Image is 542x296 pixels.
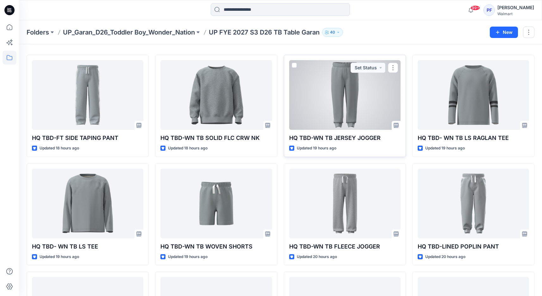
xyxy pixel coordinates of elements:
[40,254,79,260] p: Updated 19 hours ago
[63,28,195,37] a: UP_Garan_D26_Toddler Boy_Wonder_Nation
[418,60,529,130] a: HQ TBD- WN TB LS RAGLAN TEE
[289,242,401,251] p: HQ TBD-WN TB FLEECE JOGGER
[32,60,143,130] a: HQ TBD-FT SIDE TAPING PANT
[418,169,529,238] a: HQ TBD-LINED POPLIN PANT
[32,134,143,142] p: HQ TBD-FT SIDE TAPING PANT
[160,134,272,142] p: HQ TBD-WN TB SOLID FLC CRW NK
[32,242,143,251] p: HQ TBD- WN TB LS TEE
[40,145,79,152] p: Updated 18 hours ago
[497,4,534,11] div: [PERSON_NAME]
[32,169,143,238] a: HQ TBD- WN TB LS TEE
[209,28,320,37] p: UP FYE 2027 S3 D26 TB Table Garan
[497,11,534,16] div: Walmart
[289,169,401,238] a: HQ TBD-WN TB FLEECE JOGGER
[418,242,529,251] p: HQ TBD-LINED POPLIN PANT
[322,28,343,37] button: 40
[425,254,465,260] p: Updated 20 hours ago
[168,145,208,152] p: Updated 18 hours ago
[289,60,401,130] a: HQ TBD-WN TB JERSEY JOGGER
[483,4,495,16] div: PF
[160,60,272,130] a: HQ TBD-WN TB SOLID FLC CRW NK
[490,27,518,38] button: New
[425,145,465,152] p: Updated 19 hours ago
[160,242,272,251] p: HQ TBD-WN TB WOVEN SHORTS
[27,28,49,37] a: Folders
[297,254,337,260] p: Updated 20 hours ago
[289,134,401,142] p: HQ TBD-WN TB JERSEY JOGGER
[330,29,335,36] p: 40
[160,169,272,238] a: HQ TBD-WN TB WOVEN SHORTS
[297,145,336,152] p: Updated 19 hours ago
[470,5,480,10] span: 99+
[418,134,529,142] p: HQ TBD- WN TB LS RAGLAN TEE
[168,254,208,260] p: Updated 19 hours ago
